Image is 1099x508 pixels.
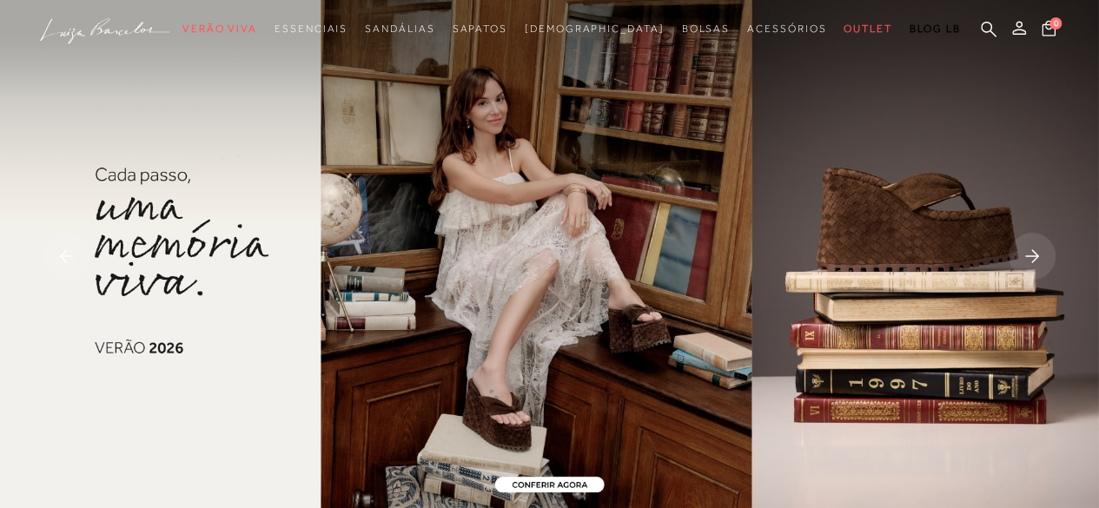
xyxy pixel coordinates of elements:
span: Acessórios [747,23,826,35]
span: [DEMOGRAPHIC_DATA] [525,23,665,35]
a: categoryNavScreenReaderText [275,13,348,45]
button: 0 [1036,19,1061,43]
span: Bolsas [681,23,730,35]
span: BLOG LB [910,23,960,35]
a: noSubCategoriesText [525,13,665,45]
a: BLOG LB [910,13,960,45]
span: Outlet [844,23,892,35]
a: categoryNavScreenReaderText [365,13,434,45]
a: categoryNavScreenReaderText [844,13,892,45]
a: categoryNavScreenReaderText [681,13,730,45]
span: 0 [1049,17,1062,30]
a: categoryNavScreenReaderText [452,13,506,45]
a: categoryNavScreenReaderText [182,13,257,45]
span: Sapatos [452,23,506,35]
span: Verão Viva [182,23,257,35]
span: Sandálias [365,23,434,35]
span: Essenciais [275,23,348,35]
a: categoryNavScreenReaderText [747,13,826,45]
